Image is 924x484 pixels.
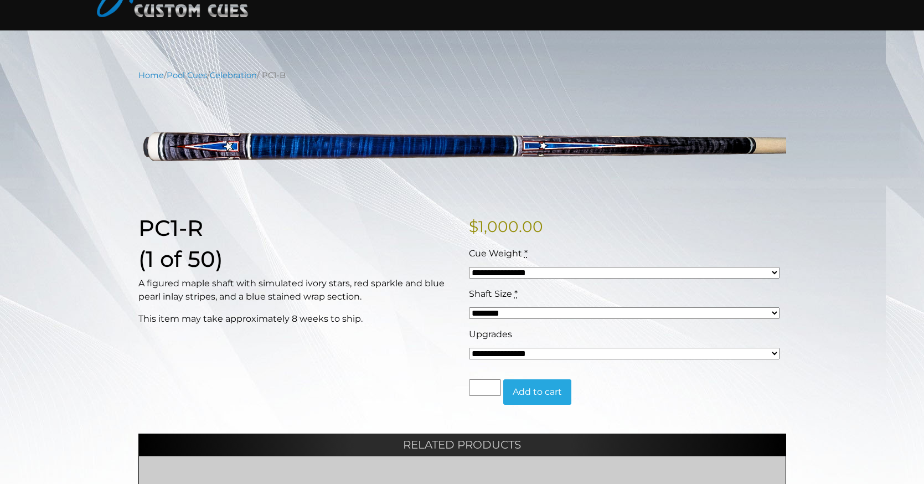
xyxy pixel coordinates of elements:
[503,379,571,405] button: Add to cart
[138,70,164,80] a: Home
[514,289,518,299] abbr: required
[167,70,207,80] a: Pool Cues
[138,277,456,303] p: A figured maple shaft with simulated ivory stars, red sparkle and blue pearl inlay stripes, and a...
[469,248,522,259] span: Cue Weight
[138,312,456,326] p: This item may take approximately 8 weeks to ship.
[210,70,257,80] a: Celebration
[138,90,786,198] img: PC1-B.png
[469,217,543,236] bdi: 1,000.00
[138,246,456,272] h1: (1 of 50)
[469,289,512,299] span: Shaft Size
[138,434,786,456] h2: Related products
[138,215,456,241] h1: PC1-R
[138,69,786,81] nav: Breadcrumb
[469,329,512,339] span: Upgrades
[469,217,478,236] span: $
[524,248,528,259] abbr: required
[469,379,501,396] input: Product quantity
